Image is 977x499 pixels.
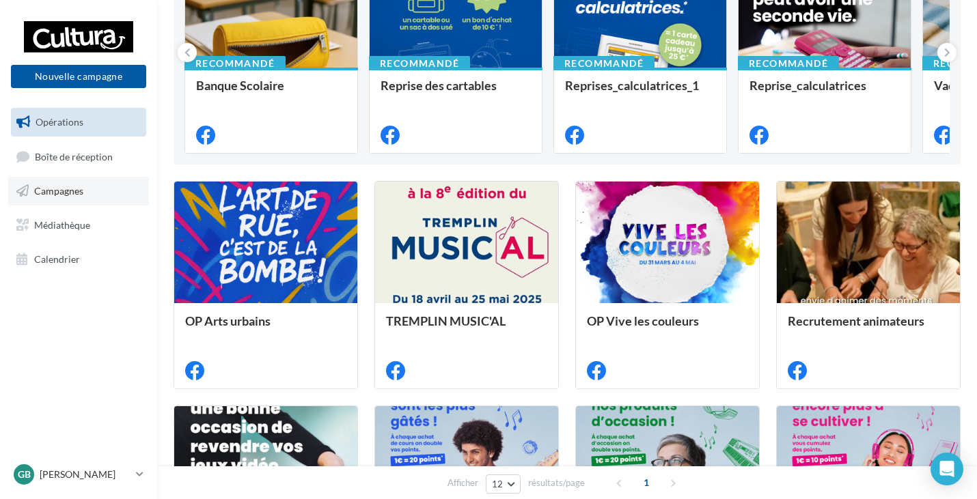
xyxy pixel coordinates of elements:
a: Médiathèque [8,211,149,240]
button: Nouvelle campagne [11,65,146,88]
p: [PERSON_NAME] [40,468,130,481]
span: Médiathèque [34,219,90,231]
span: OP Vive les couleurs [587,313,699,328]
a: GB [PERSON_NAME] [11,461,146,487]
div: Recommandé [184,56,286,71]
span: Recrutement animateurs [788,313,924,328]
span: Boîte de réception [35,150,113,162]
span: TREMPLIN MUSIC'AL [386,313,506,328]
span: OP Arts urbains [185,313,271,328]
a: Opérations [8,108,149,137]
span: Banque Scolaire [196,78,284,93]
span: Reprises_calculatrices_1 [565,78,699,93]
div: Recommandé [369,56,470,71]
span: Campagnes [34,185,83,197]
span: 1 [635,472,657,494]
a: Campagnes [8,177,149,205]
a: Boîte de réception [8,142,149,171]
button: 12 [486,474,521,494]
span: résultats/page [528,476,585,489]
div: Recommandé [553,56,655,71]
div: Open Intercom Messenger [931,453,963,485]
div: Recommandé [738,56,839,71]
span: Reprise des cartables [381,78,497,93]
span: GB [18,468,31,481]
span: Calendrier [34,253,80,264]
span: 12 [492,479,504,489]
span: Opérations [36,116,83,128]
span: Reprise_calculatrices [749,78,866,93]
a: Calendrier [8,245,149,274]
span: Afficher [448,476,478,489]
